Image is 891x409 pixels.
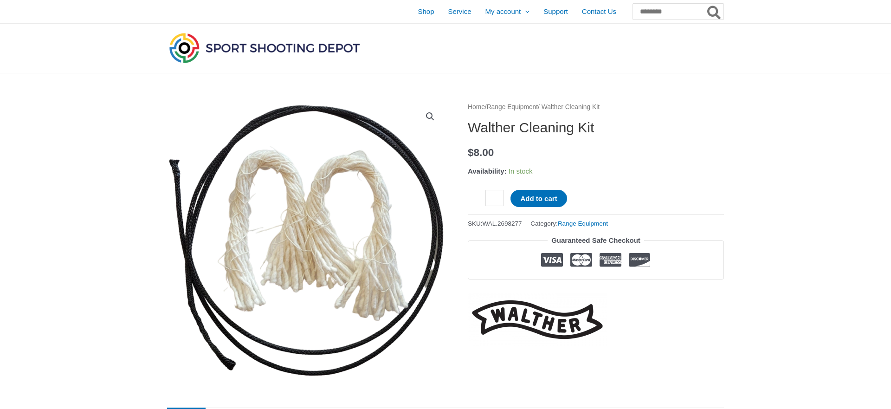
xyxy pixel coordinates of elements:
[422,108,439,125] a: View full-screen image gallery
[468,101,724,113] nav: Breadcrumb
[510,190,567,207] button: Add to cart
[485,190,504,206] input: Product quantity
[468,147,474,158] span: $
[548,234,644,247] legend: Guaranteed Safe Checkout
[167,31,362,65] img: Sport Shooting Depot
[468,293,607,346] a: Walther
[167,101,445,380] img: Walther Cleaning Kit
[468,104,485,110] a: Home
[509,167,533,175] span: In stock
[530,218,608,229] span: Category:
[487,104,538,110] a: Range Equipment
[468,119,724,136] h1: Walther Cleaning Kit
[468,147,494,158] bdi: 8.00
[468,218,522,229] span: SKU:
[558,220,608,227] a: Range Equipment
[483,220,522,227] span: WAL.2698277
[468,167,507,175] span: Availability:
[705,4,723,19] button: Search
